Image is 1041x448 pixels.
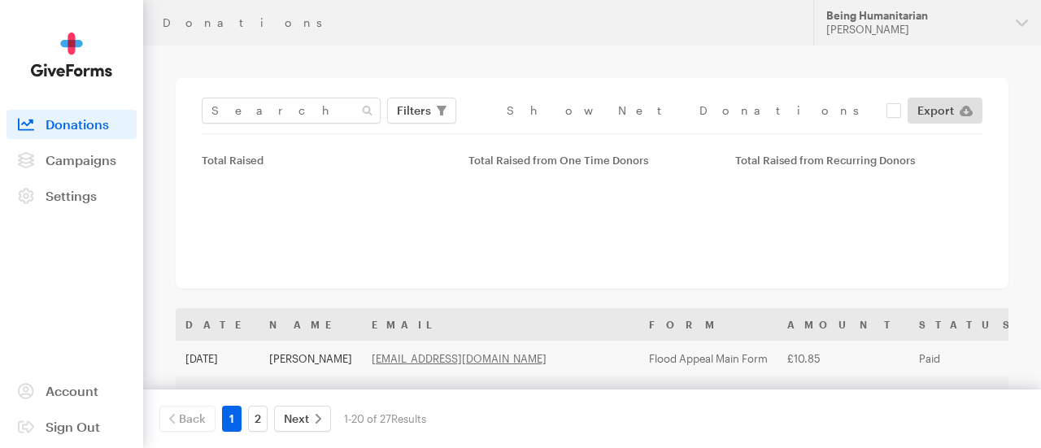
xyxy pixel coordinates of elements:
[248,406,268,432] a: 2
[344,406,426,432] div: 1-20 of 27
[7,376,137,406] a: Account
[777,376,909,412] td: £1.00
[202,154,449,167] div: Total Raised
[917,101,954,120] span: Export
[909,341,1029,376] td: Paid
[777,308,909,341] th: Amount
[46,188,97,203] span: Settings
[46,116,109,132] span: Donations
[259,376,362,412] td: [PERSON_NAME]
[7,412,137,441] a: Sign Out
[176,341,259,376] td: [DATE]
[735,154,982,167] div: Total Raised from Recurring Donors
[259,341,362,376] td: [PERSON_NAME]
[259,308,362,341] th: Name
[908,98,982,124] a: Export
[274,406,331,432] a: Next
[826,9,1003,23] div: Being Humanitarian
[176,308,259,341] th: Date
[826,23,1003,37] div: [PERSON_NAME]
[468,154,716,167] div: Total Raised from One Time Donors
[391,412,426,425] span: Results
[909,308,1029,341] th: Status
[202,98,381,124] input: Search Name & Email
[46,152,116,167] span: Campaigns
[284,409,309,428] span: Next
[7,146,137,175] a: Campaigns
[7,110,137,139] a: Donations
[639,376,777,412] td: Main Donation Form
[387,98,456,124] button: Filters
[777,341,909,376] td: £10.85
[31,33,112,77] img: GiveForms
[362,308,639,341] th: Email
[372,388,547,401] a: [EMAIL_ADDRESS][DOMAIN_NAME]
[372,352,547,365] a: [EMAIL_ADDRESS][DOMAIN_NAME]
[46,419,100,434] span: Sign Out
[176,376,259,412] td: [DATE]
[46,383,98,398] span: Account
[639,308,777,341] th: Form
[639,341,777,376] td: Flood Appeal Main Form
[397,101,431,120] span: Filters
[7,181,137,211] a: Settings
[909,376,1029,412] td: Paid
